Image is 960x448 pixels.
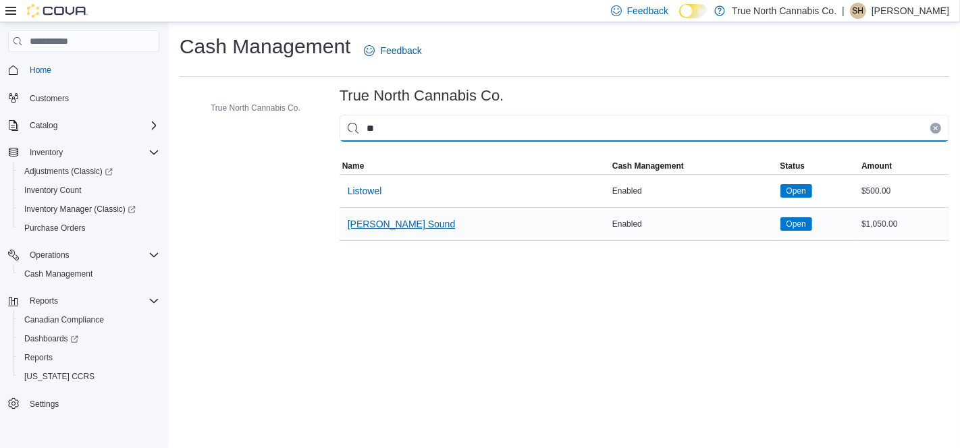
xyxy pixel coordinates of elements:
div: $1,050.00 [859,216,949,232]
span: [US_STATE] CCRS [24,371,95,382]
span: True North Cannabis Co. [211,103,300,113]
button: Operations [24,247,75,263]
button: Home [3,60,165,80]
span: Customers [24,89,159,106]
span: Status [780,161,805,171]
a: Home [24,62,57,78]
span: Cash Management [24,269,92,279]
span: Inventory Count [19,182,159,198]
span: Feedback [627,4,668,18]
span: Feedback [380,44,421,57]
span: Home [24,61,159,78]
button: Reports [3,291,165,310]
button: Cash Management [14,264,165,283]
span: Open [786,185,806,197]
span: Settings [30,399,59,410]
a: Reports [19,349,58,366]
a: Inventory Count [19,182,87,198]
p: True North Cannabis Co. [732,3,836,19]
span: Reports [30,296,58,306]
p: [PERSON_NAME] [872,3,949,19]
button: Status [778,158,859,174]
a: Adjustments (Classic) [14,162,165,181]
a: [US_STATE] CCRS [19,368,100,385]
a: Customers [24,90,74,107]
h1: Cash Management [180,33,350,60]
a: Purchase Orders [19,220,91,236]
span: Inventory Count [24,185,82,196]
button: Inventory [3,143,165,162]
input: This is a search bar. As you type, the results lower in the page will automatically filter. [340,115,949,142]
a: Inventory Manager (Classic) [19,201,141,217]
button: Operations [3,246,165,264]
input: Dark Mode [679,4,708,18]
span: Dashboards [19,331,159,347]
button: Purchase Orders [14,219,165,237]
span: Reports [24,293,159,309]
div: Sherry Harrison [850,3,866,19]
a: Cash Management [19,266,98,282]
span: Settings [24,395,159,412]
a: Adjustments (Classic) [19,163,118,179]
span: Catalog [24,117,159,134]
span: Canadian Compliance [19,312,159,328]
button: Catalog [24,117,63,134]
p: | [842,3,845,19]
button: True North Cannabis Co. [192,100,306,116]
span: Inventory [24,144,159,161]
div: Enabled [610,183,778,199]
button: Reports [24,293,63,309]
button: Canadian Compliance [14,310,165,329]
button: [PERSON_NAME] Sound [342,211,461,237]
span: Cash Management [19,266,159,282]
button: Inventory Count [14,181,165,200]
span: Open [780,184,812,198]
button: Clear input [930,123,941,134]
div: Enabled [610,216,778,232]
span: Open [786,218,806,230]
span: Inventory [30,147,63,158]
span: Cash Management [612,161,684,171]
span: Home [30,65,51,76]
button: Reports [14,348,165,367]
span: Customers [30,93,69,104]
button: Name [340,158,610,174]
span: Open [780,217,812,231]
button: Catalog [3,116,165,135]
a: Dashboards [19,331,84,347]
span: Adjustments (Classic) [24,166,113,177]
button: Cash Management [610,158,778,174]
div: $500.00 [859,183,949,199]
span: Operations [24,247,159,263]
a: Settings [24,396,64,412]
button: Amount [859,158,949,174]
span: Inventory Manager (Classic) [19,201,159,217]
a: Inventory Manager (Classic) [14,200,165,219]
span: Dashboards [24,333,78,344]
a: Canadian Compliance [19,312,109,328]
a: Feedback [358,37,427,64]
span: Reports [19,349,159,366]
span: Dark Mode [679,18,680,19]
span: Adjustments (Classic) [19,163,159,179]
span: Listowel [348,184,382,198]
span: [PERSON_NAME] Sound [348,217,456,231]
span: Washington CCRS [19,368,159,385]
span: Name [342,161,365,171]
span: SH [853,3,864,19]
span: Amount [861,161,892,171]
button: Inventory [24,144,68,161]
button: Customers [3,88,165,107]
span: Purchase Orders [19,220,159,236]
button: [US_STATE] CCRS [14,367,165,386]
span: Catalog [30,120,57,131]
span: Inventory Manager (Classic) [24,204,136,215]
a: Dashboards [14,329,165,348]
button: Settings [3,394,165,414]
span: Purchase Orders [24,223,86,233]
h3: True North Cannabis Co. [340,88,504,104]
span: Operations [30,250,70,260]
button: Listowel [342,177,388,204]
img: Cova [27,4,88,18]
span: Reports [24,352,53,363]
